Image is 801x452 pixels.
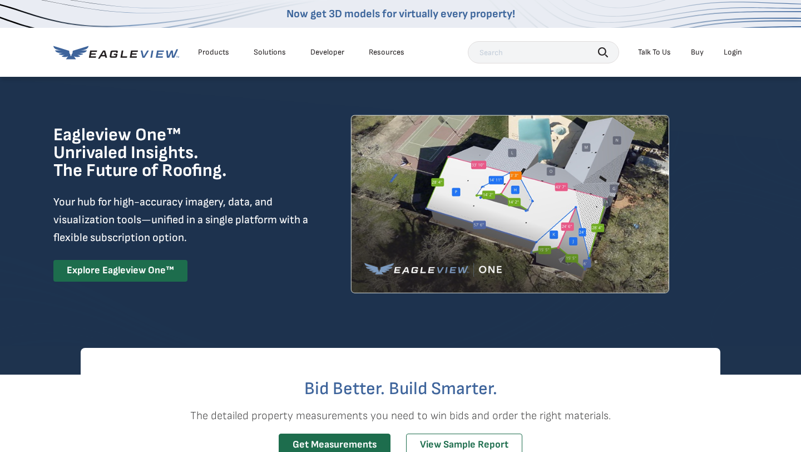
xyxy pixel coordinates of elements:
[53,193,310,247] p: Your hub for high-accuracy imagery, data, and visualization tools—unified in a single platform wi...
[198,47,229,57] div: Products
[369,47,404,57] div: Resources
[286,7,515,21] a: Now get 3D models for virtually every property!
[724,47,742,57] div: Login
[81,407,720,425] p: The detailed property measurements you need to win bids and order the right materials.
[53,126,283,180] h1: Eagleview One™ Unrivaled Insights. The Future of Roofing.
[81,380,720,398] h2: Bid Better. Build Smarter.
[691,47,704,57] a: Buy
[254,47,286,57] div: Solutions
[638,47,671,57] div: Talk To Us
[468,41,619,63] input: Search
[310,47,344,57] a: Developer
[53,260,187,282] a: Explore Eagleview One™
